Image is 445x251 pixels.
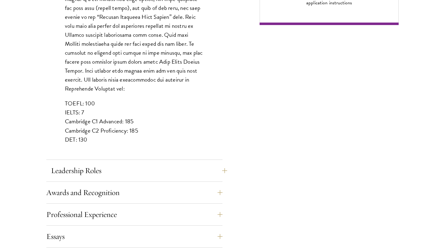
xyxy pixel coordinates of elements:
button: Professional Experience [46,207,222,222]
button: Essays [46,229,222,244]
button: Leadership Roles [51,163,227,178]
button: Awards and Recognition [46,185,222,200]
p: TOEFL: 100 IELTS: 7 Cambridge C1 Advanced: 185 Cambridge C2 Proficiency: 185 DET: 130 [65,99,204,144]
